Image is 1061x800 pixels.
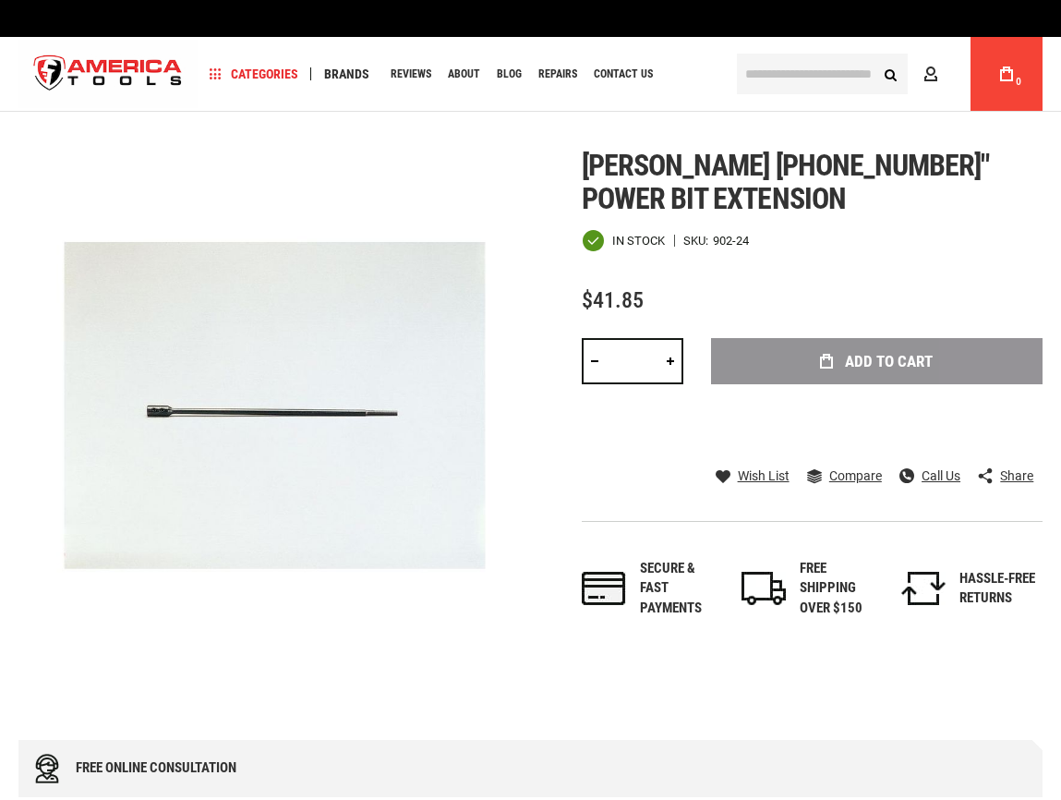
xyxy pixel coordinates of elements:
a: Contact Us [585,62,661,87]
div: HASSLE-FREE RETURNS [959,569,1043,609]
div: Availability [582,229,665,252]
span: Categories [210,67,298,80]
img: returns [901,572,946,605]
div: FREE SHIPPING OVER $150 [800,559,883,618]
div: 902-24 [713,235,749,247]
img: main product photo [18,149,531,661]
img: payments [582,572,626,605]
a: Categories [201,62,307,87]
span: Brands [324,67,369,80]
a: Call Us [899,467,960,484]
strong: SKU [683,235,713,247]
div: Free online consultation [76,760,236,776]
a: Compare [807,467,882,484]
a: store logo [18,40,198,109]
a: Reviews [382,62,440,87]
a: Blog [488,62,530,87]
span: $41.85 [582,287,644,313]
span: Share [1000,469,1033,482]
span: Call Us [922,469,960,482]
span: In stock [612,235,665,247]
a: Brands [316,62,378,87]
a: About [440,62,488,87]
a: Wish List [716,467,790,484]
span: Compare [829,469,882,482]
span: Reviews [391,68,431,79]
a: Repairs [530,62,585,87]
img: shipping [741,572,786,605]
span: About [448,68,480,79]
img: America Tools [18,40,198,109]
span: Repairs [538,68,577,79]
div: Secure & fast payments [640,559,723,618]
button: Search [873,56,908,91]
span: Contact Us [594,68,653,79]
span: Blog [497,68,522,79]
a: 0 [989,37,1024,111]
span: [PERSON_NAME] [PHONE_NUMBER]" power bit extension [582,148,989,216]
span: 0 [1016,77,1021,87]
span: Wish List [738,469,790,482]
